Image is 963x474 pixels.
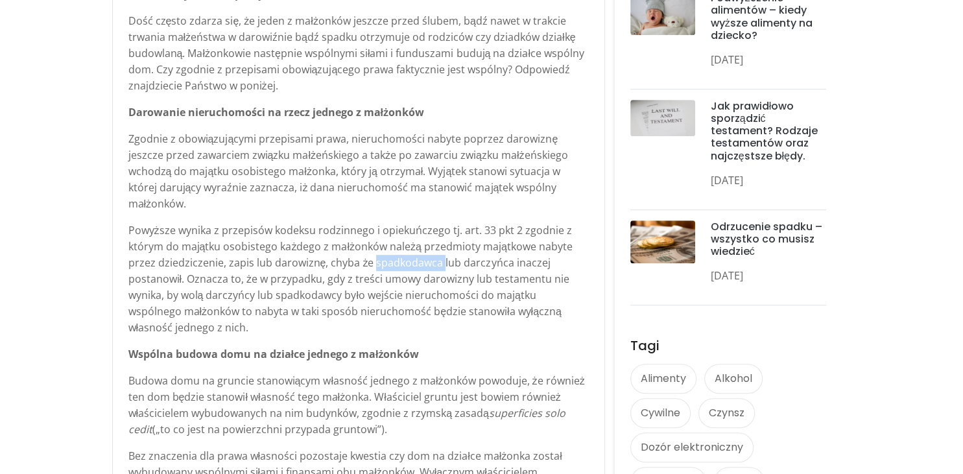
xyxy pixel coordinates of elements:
a: Odrzucenie spadku – wszystko co musisz wiedzieć [711,219,822,259]
a: Czynsz [698,398,755,428]
p: [DATE] [711,52,826,68]
p: Powyższe wynika z przepisów kodeksu rodzinnego i opiekuńczego tj. art. 33 pkt 2 zgodnie z którym ... [128,222,589,336]
strong: Wspólna budowa domu na działce jednego z małżonków [128,347,420,361]
p: [DATE] [711,268,826,284]
img: post-thumb [630,220,695,264]
p: Budowa domu na gruncie stanowiącym własność jednego z małżonków powoduje, że również ten dom będz... [128,373,589,438]
a: Alkohol [704,364,763,394]
a: Alimenty [630,364,696,394]
strong: Darowanie nieruchomości na rzecz jednego z małżonków [128,105,424,119]
p: [DATE] [711,172,826,189]
a: Jak prawidłowo sporządzić testament? Rodzaje testamentów oraz najczęstsze błędy. [711,99,818,163]
a: Dozór elektroniczny [630,433,754,462]
p: Dość często zdarza się, że jeden z małżonków jeszcze przed ślubem, bądź nawet w trakcie trwania m... [128,13,589,94]
h4: Tagi [630,338,826,353]
img: post-thumb [630,100,695,136]
a: Cywilne [630,398,691,428]
p: Zgodnie z obowiązującymi przepisami prawa, nieruchomości nabyte poprzez darowiznę jeszcze przed z... [128,131,589,212]
em: superficies solo cedit [128,406,565,436]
